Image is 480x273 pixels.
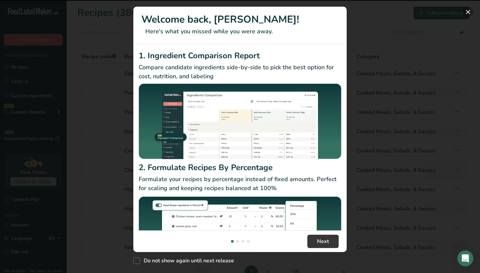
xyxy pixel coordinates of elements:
[307,235,339,248] button: Next
[139,84,341,159] img: Ingredient Comparison Report
[141,12,339,27] h1: Welcome back, [PERSON_NAME]!
[139,161,341,173] h2: 2. Formulate Recipes By Percentage
[139,175,341,193] p: Formulate your recipes by percentage instead of fixed amounts. Perfect for scaling and keeping re...
[139,63,341,81] p: Compare candidate ingredients side-by-side to pick the best option for cost, nutrition, and labeling
[457,250,473,266] div: Open Intercom Messenger
[140,257,234,264] span: Do not show again until next release
[141,27,339,36] p: Here's what you missed while you were away.
[317,237,329,245] span: Next
[139,50,341,62] h2: 1. Ingredient Comparison Report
